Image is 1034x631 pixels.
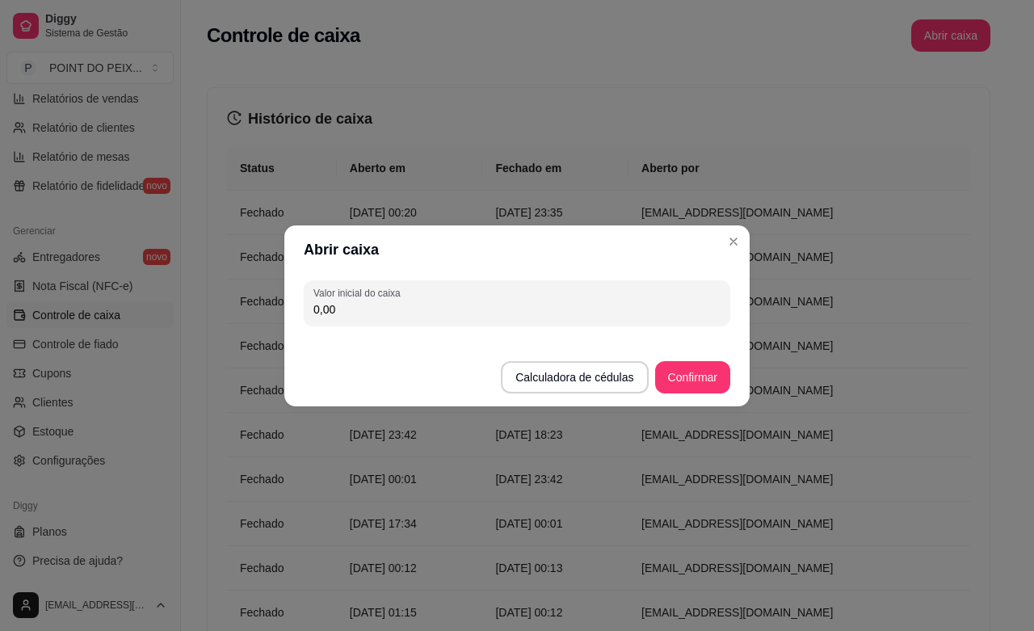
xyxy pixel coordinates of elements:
header: Abrir caixa [284,225,750,274]
label: Valor inicial do caixa [313,286,406,300]
button: Calculadora de cédulas [501,361,648,393]
button: Confirmar [655,361,730,393]
input: Valor inicial do caixa [313,301,721,318]
button: Close [721,229,746,255]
